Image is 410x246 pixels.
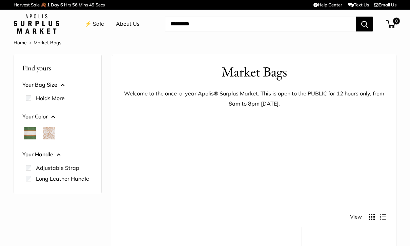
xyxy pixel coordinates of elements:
[36,175,89,183] label: Long Leather Handle
[313,2,342,7] a: Help Center
[14,38,61,47] nav: Breadcrumb
[89,2,95,7] span: 49
[369,214,375,220] button: Display products as grid
[116,19,140,29] a: About Us
[22,61,93,74] p: Find yours
[350,212,362,222] span: View
[64,2,71,7] span: Hrs
[36,164,79,172] label: Adjustable Strap
[85,19,104,29] a: ⚡️ Sale
[380,214,386,220] button: Display products as list
[22,112,93,122] button: Your Color
[356,17,373,31] button: Search
[122,89,386,109] div: Welcome to the once-a-year Apolis® Surplus Market. This is open to the PUBLIC for 12 hours only, ...
[34,40,61,46] span: Market Bags
[36,94,65,102] label: Holds More
[96,2,105,7] span: Secs
[22,80,93,90] button: Your Bag Size
[348,2,369,7] a: Text Us
[47,2,50,7] span: 1
[14,40,27,46] a: Home
[393,18,400,24] span: 0
[14,14,59,34] img: Apolis: Surplus Market
[60,2,63,7] span: 6
[43,127,55,139] button: White Porcelain
[72,2,78,7] span: 56
[24,127,36,139] button: Court Green
[22,150,93,160] button: Your Handle
[374,2,396,7] a: Email Us
[122,62,386,82] h1: Market Bags
[165,17,356,31] input: Search...
[387,20,395,28] a: 0
[79,2,88,7] span: Mins
[51,2,59,7] span: Day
